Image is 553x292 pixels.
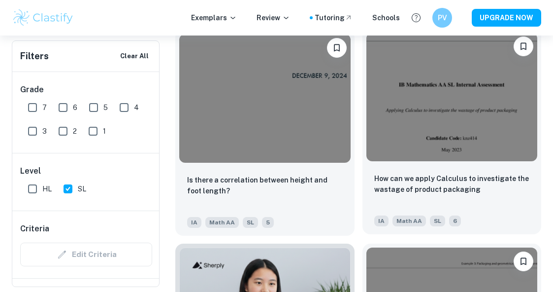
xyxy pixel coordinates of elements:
[20,49,49,63] h6: Filters
[42,126,47,137] span: 3
[408,9,424,26] button: Help and Feedback
[315,12,353,23] a: Tutoring
[374,216,389,226] span: IA
[430,216,445,226] span: SL
[20,84,152,96] h6: Grade
[12,8,74,28] img: Clastify logo
[392,216,426,226] span: Math AA
[42,102,47,113] span: 7
[191,12,237,23] p: Exemplars
[118,49,151,64] button: Clear All
[20,223,49,235] h6: Criteria
[432,8,452,28] button: PV
[134,102,139,113] span: 4
[187,217,201,228] span: IA
[187,175,343,196] p: Is there a correlation between height and foot length?
[437,12,448,23] h6: PV
[514,36,533,56] button: Bookmark
[327,38,347,58] button: Bookmark
[103,102,108,113] span: 5
[472,9,541,27] button: UPGRADE NOW
[449,216,461,226] span: 6
[366,33,538,161] img: Math AA IA example thumbnail: How can we apply Calculus to investigate
[73,102,77,113] span: 6
[175,30,355,236] a: BookmarkIs there a correlation between height and foot length? IAMath AASL5
[205,217,239,228] span: Math AA
[362,30,542,236] a: BookmarkHow can we apply Calculus to investigate the wastage of product packagingIAMath AASL6
[257,12,290,23] p: Review
[73,126,77,137] span: 2
[42,183,52,194] span: HL
[243,217,258,228] span: SL
[20,165,152,177] h6: Level
[262,217,274,228] span: 5
[372,12,400,23] a: Schools
[78,183,86,194] span: SL
[514,252,533,271] button: Bookmark
[374,173,530,195] p: How can we apply Calculus to investigate the wastage of product packaging
[103,126,106,137] span: 1
[179,34,351,163] img: Math AA IA example thumbnail: Is there a correlation between height an
[20,243,152,266] div: Criteria filters are unavailable when searching by topic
